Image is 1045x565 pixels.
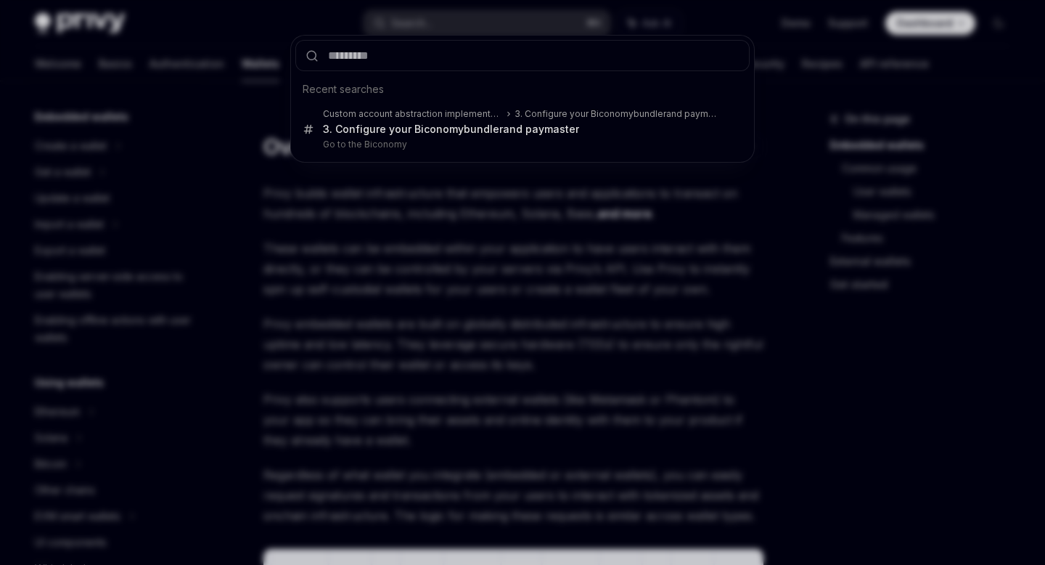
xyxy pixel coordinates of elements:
p: Go to the Biconomy [323,139,719,150]
b: bundler [464,123,503,135]
div: 3. Configure your Biconomy and paymaster [515,108,719,120]
span: Recent searches [303,82,384,97]
div: 3. Configure your Biconomy and paymaster [323,123,579,136]
div: Custom account abstraction implementation [323,108,503,120]
b: bundler [634,108,666,119]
